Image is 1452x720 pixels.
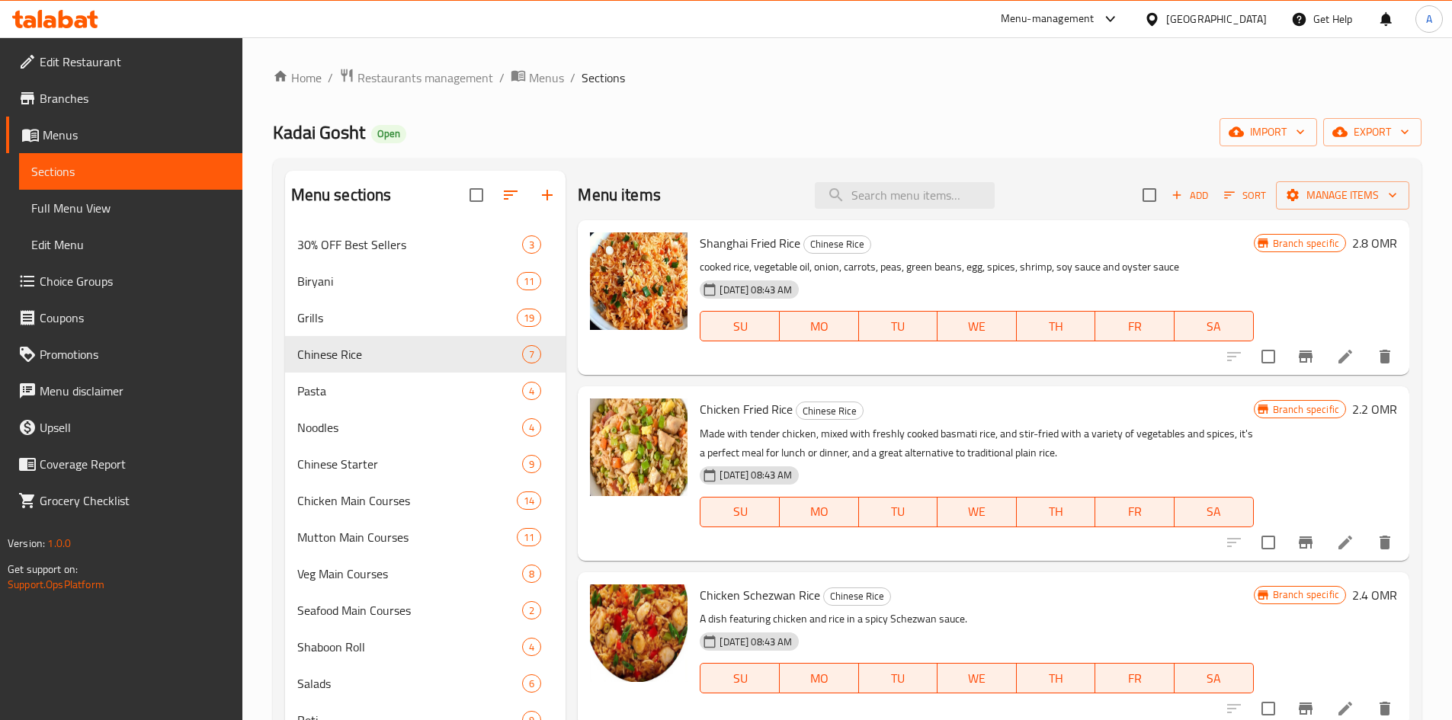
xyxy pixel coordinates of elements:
span: SA [1181,501,1248,523]
span: Add item [1165,184,1214,207]
a: Coverage Report [6,446,242,482]
span: Chinese Starter [297,455,523,473]
div: items [522,601,541,619]
span: Upsell [40,418,230,437]
div: Veg Main Courses8 [285,555,566,592]
button: WE [938,311,1017,341]
div: items [517,272,541,290]
span: Menus [43,126,230,144]
div: 30% OFF Best Sellers3 [285,226,566,263]
div: items [522,674,541,693]
span: Select to update [1252,341,1284,373]
span: Grills [297,309,518,327]
span: [DATE] 08:43 AM [713,283,798,297]
span: 8 [523,567,540,581]
span: MO [786,501,853,523]
div: Seafood Main Courses [297,601,523,619]
button: WE [938,497,1017,527]
button: export [1323,118,1422,146]
span: Choice Groups [40,272,230,290]
span: TH [1023,501,1090,523]
span: Branch specific [1267,236,1345,251]
span: Branch specific [1267,402,1345,417]
div: items [522,345,541,363]
div: Open [371,125,406,143]
span: A [1426,11,1432,27]
button: Branch-specific-item [1287,524,1324,561]
a: Edit menu item [1336,699,1354,718]
button: TU [859,497,938,527]
a: Edit menu item [1336,347,1354,366]
span: Version: [8,533,45,553]
span: 6 [523,677,540,691]
img: Shanghai Fried Rice [590,232,688,330]
span: Chicken Main Courses [297,491,518,510]
button: MO [780,497,859,527]
span: WE [944,315,1011,338]
button: TH [1017,497,1096,527]
a: Menu disclaimer [6,373,242,409]
span: Chinese Rice [797,402,863,420]
span: Get support on: [8,559,78,579]
button: SU [700,311,780,341]
div: items [517,491,541,510]
span: Chinese Rice [824,587,890,605]
span: Open [371,127,406,140]
button: Add section [529,177,566,213]
span: 3 [523,238,540,252]
span: Mutton Main Courses [297,528,518,546]
li: / [328,69,333,87]
span: TH [1023,315,1090,338]
button: Sort [1220,184,1270,207]
div: items [517,309,541,327]
div: Chinese Rice [823,587,891,606]
div: items [522,455,541,473]
button: TU [859,311,938,341]
span: TU [865,667,932,690]
button: SA [1175,497,1254,527]
nav: breadcrumb [273,68,1422,88]
span: Coupons [40,309,230,327]
span: Restaurants management [357,69,493,87]
div: Salads6 [285,665,566,702]
span: MO [786,315,853,338]
button: Branch-specific-item [1287,338,1324,375]
div: Chinese Rice7 [285,336,566,373]
span: 14 [518,494,540,508]
span: FR [1101,667,1168,690]
span: Coverage Report [40,455,230,473]
div: Grills19 [285,299,566,336]
button: delete [1367,338,1403,375]
span: 1.0.0 [47,533,71,553]
button: MO [780,311,859,341]
div: items [522,235,541,254]
span: Branches [40,89,230,107]
a: Home [273,69,322,87]
img: Chicken Fried Rice [590,398,688,496]
a: Coupons [6,299,242,336]
span: 7 [523,347,540,362]
span: Chinese Rice [297,345,523,363]
span: import [1232,123,1305,142]
span: Shanghai Fried Rice [700,232,800,254]
span: Veg Main Courses [297,565,523,583]
div: Noodles4 [285,409,566,446]
span: Biryani [297,272,518,290]
span: SU [707,501,774,523]
button: SU [700,663,780,693]
div: Shaboon Roll [297,638,523,656]
a: Support.OpsPlatform [8,574,104,594]
span: 11 [518,530,540,545]
button: WE [938,663,1017,693]
div: 30% OFF Best Sellers [297,235,523,254]
div: Salads [297,674,523,693]
button: MO [780,663,859,693]
span: Edit Restaurant [40,53,230,71]
a: Edit Restaurant [6,43,242,80]
span: 4 [523,640,540,654]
